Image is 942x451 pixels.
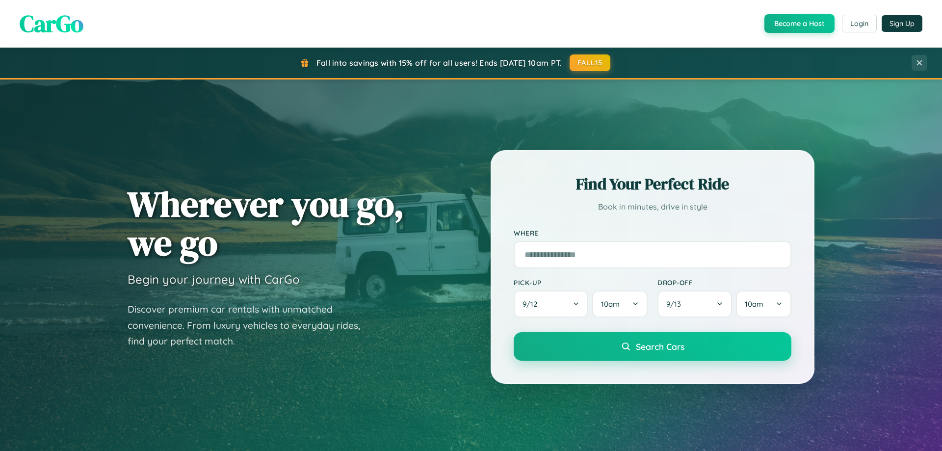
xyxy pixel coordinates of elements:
[882,15,922,32] button: Sign Up
[570,54,611,71] button: FALL15
[636,341,684,352] span: Search Cars
[657,278,791,287] label: Drop-off
[657,291,732,318] button: 9/13
[128,185,404,262] h1: Wherever you go, we go
[514,200,791,214] p: Book in minutes, drive in style
[736,291,791,318] button: 10am
[592,291,648,318] button: 10am
[764,14,835,33] button: Become a Host
[842,15,877,32] button: Login
[514,278,648,287] label: Pick-up
[666,299,686,309] span: 9 / 13
[128,272,300,287] h3: Begin your journey with CarGo
[514,173,791,195] h2: Find Your Perfect Ride
[601,299,620,309] span: 10am
[745,299,763,309] span: 10am
[514,332,791,361] button: Search Cars
[20,7,83,40] span: CarGo
[128,301,373,349] p: Discover premium car rentals with unmatched convenience. From luxury vehicles to everyday rides, ...
[316,58,562,68] span: Fall into savings with 15% off for all users! Ends [DATE] 10am PT.
[523,299,542,309] span: 9 / 12
[514,291,588,318] button: 9/12
[514,229,791,237] label: Where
